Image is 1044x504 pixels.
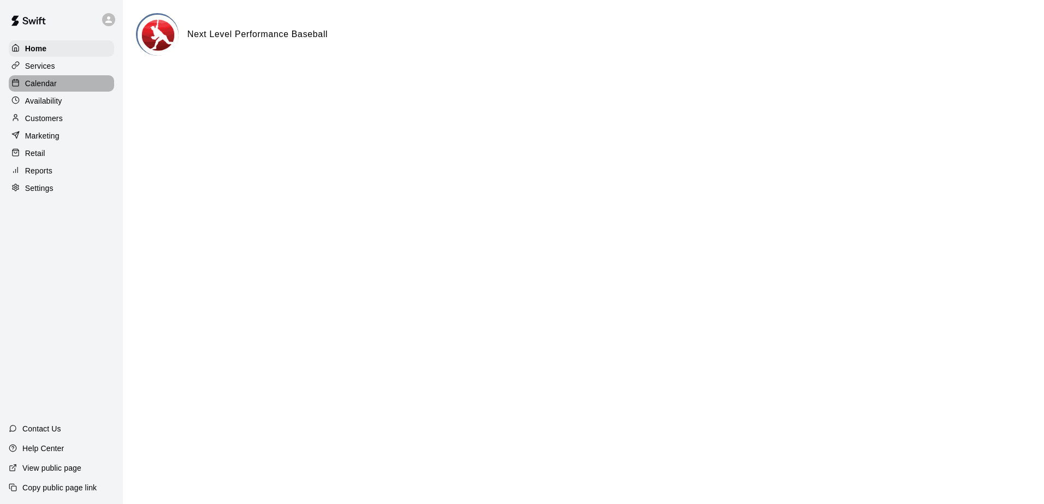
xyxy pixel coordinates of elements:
[9,180,114,196] a: Settings
[9,75,114,92] a: Calendar
[25,183,54,194] p: Settings
[9,145,114,161] a: Retail
[9,128,114,144] a: Marketing
[9,93,114,109] a: Availability
[25,165,52,176] p: Reports
[22,482,97,493] p: Copy public page link
[25,130,60,141] p: Marketing
[9,110,114,127] a: Customers
[25,95,62,106] p: Availability
[22,423,61,434] p: Contact Us
[187,27,328,41] h6: Next Level Performance Baseball
[25,43,47,54] p: Home
[138,15,179,56] img: Next Level Performance Baseball logo
[9,58,114,74] a: Services
[25,78,57,89] p: Calendar
[9,163,114,179] a: Reports
[25,61,55,71] p: Services
[22,443,64,454] p: Help Center
[22,463,81,473] p: View public page
[9,40,114,57] a: Home
[25,148,45,159] p: Retail
[25,113,63,124] p: Customers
